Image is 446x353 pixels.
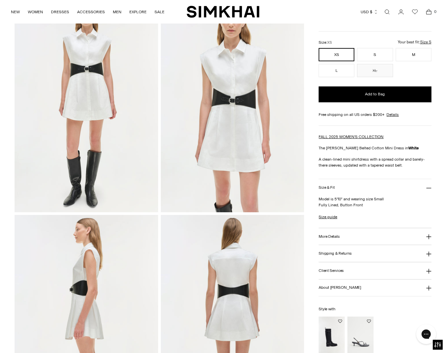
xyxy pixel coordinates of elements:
[432,9,438,15] span: 0
[357,48,393,61] button: S
[129,5,147,19] a: EXPLORE
[319,64,354,77] button: L
[319,279,431,296] button: About [PERSON_NAME]
[386,112,399,118] a: Details
[338,319,342,323] button: Add to Wishlist
[365,91,385,97] span: Add to Bag
[327,40,332,45] span: XS
[396,48,431,61] button: M
[319,48,354,61] button: XS
[367,319,371,323] button: Add to Wishlist
[155,5,164,19] a: SALE
[361,5,378,19] button: USD $
[319,156,431,168] p: A clean-lined mini shirtdress with a spread collar and barely-there sleeves, updated with a taper...
[11,5,20,19] a: NEW
[319,134,383,139] a: FALL 2025 WOMEN'S COLLECTION
[319,307,431,311] h6: Style with
[51,5,69,19] a: DRESSES
[413,322,439,346] iframe: Gorgias live chat messenger
[319,196,431,208] p: Model is 5'10" and wearing size Small Fully Lined, Button Front
[319,112,431,118] div: Free shipping on all US orders $200+
[319,39,332,46] label: Size:
[408,146,419,150] strong: White
[380,5,394,19] a: Open search modal
[319,269,344,273] h3: Client Services
[422,5,435,19] a: Open cart modal
[357,64,393,77] button: XL
[5,328,67,348] iframe: Sign Up via Text for Offers
[319,285,361,290] h3: About [PERSON_NAME]
[319,145,431,151] p: The [PERSON_NAME] Belted Cotton Mini Dress in
[319,262,431,279] button: Client Services
[319,214,337,220] a: Size guide
[319,86,431,102] button: Add to Bag
[319,228,431,245] button: More Details
[408,5,422,19] a: Wishlist
[319,234,339,239] h3: More Details
[319,179,431,196] button: Size & Fit
[77,5,105,19] a: ACCESSORIES
[187,5,259,18] a: SIMKHAI
[113,5,121,19] a: MEN
[394,5,408,19] a: Go to the account page
[28,5,43,19] a: WOMEN
[319,251,352,256] h3: Shipping & Returns
[319,245,431,262] button: Shipping & Returns
[319,185,334,190] h3: Size & Fit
